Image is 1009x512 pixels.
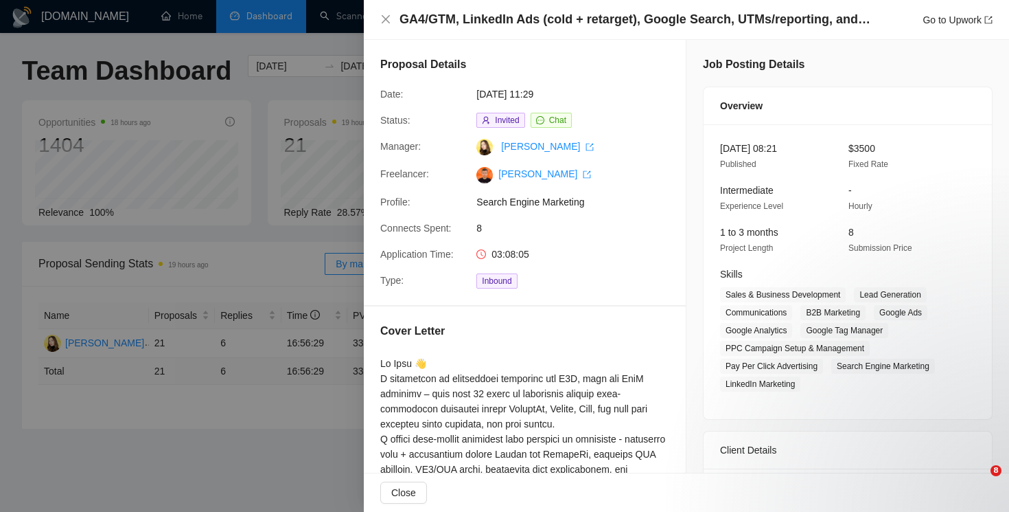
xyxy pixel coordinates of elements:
h4: GA4/GTM, LinkedIn Ads (cold + retarget), Google Search, UTMs/reporting, and optimize Landing page [399,11,873,28]
span: [DATE] 08:21 [720,143,777,154]
h5: Proposal Details [380,56,466,73]
span: Date: [380,89,403,100]
span: close [380,14,391,25]
span: Freelancer: [380,168,429,179]
span: export [984,16,993,24]
span: Search Engine Marketing [476,194,682,210]
div: Client Details [720,432,975,469]
span: Submission Price [848,243,912,253]
span: Profile: [380,197,410,208]
span: [DATE] 11:29 [476,87,682,102]
a: [PERSON_NAME] export [498,168,591,179]
h5: Job Posting Details [703,56,804,73]
img: c14xhZlC-tuZVDV19vT9PqPao_mWkLBFZtPhMWXnAzD5A78GLaVOfmL__cgNkALhSq [476,167,493,183]
h5: Cover Letter [380,323,445,340]
span: 1 to 3 months [720,227,778,238]
span: - [848,185,852,196]
span: 03:08:05 [491,249,529,260]
span: $3500 [848,143,875,154]
span: Google Tag Manager [800,323,888,338]
a: [PERSON_NAME] export [501,141,594,152]
span: Inbound [476,274,517,289]
span: PPC Campaign Setup & Management [720,341,870,356]
span: Hourly [848,201,872,211]
iframe: Intercom live chat [962,465,995,498]
span: Connects Spent: [380,223,452,234]
span: LinkedIn Marketing [720,377,800,392]
span: Lead Generation [854,287,926,302]
span: Pay Per Click Advertising [720,359,823,374]
span: 8 [848,227,854,238]
span: Sales & Business Development [720,287,846,302]
span: 8 [990,465,1001,476]
span: export [583,170,591,179]
span: Application Time: [380,249,454,260]
span: Search Engine Marketing [831,359,935,374]
span: Skills [720,269,743,280]
span: Overview [720,98,763,113]
span: message [536,116,544,124]
span: clock-circle [476,249,486,259]
span: Experience Level [720,201,783,211]
button: Close [380,14,391,25]
span: 8 [476,221,682,236]
span: user-add [482,116,490,124]
span: Close [391,485,416,500]
span: Fixed Rate [848,159,888,169]
span: export [585,143,594,151]
span: Chat [549,115,566,125]
span: Google Ads [874,305,927,320]
span: Status: [380,115,410,126]
span: Manager: [380,141,421,152]
span: Communications [720,305,792,320]
span: Project Length [720,243,773,253]
span: Invited [495,115,519,125]
span: B2B Marketing [800,305,866,320]
span: Published [720,159,756,169]
span: Type: [380,275,404,286]
span: Google Analytics [720,323,792,338]
span: Intermediate [720,185,774,196]
button: Close [380,482,427,504]
a: Go to Upworkexport [923,14,993,25]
